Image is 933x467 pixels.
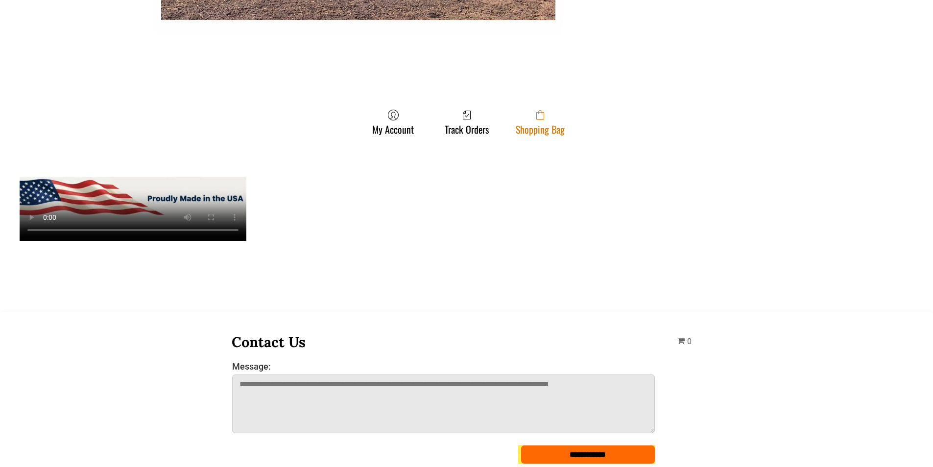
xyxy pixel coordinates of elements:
a: My Account [367,109,419,135]
h3: Contact Us [232,333,656,351]
span: 0 [687,337,692,346]
label: Message: [232,361,655,372]
a: Shopping Bag [511,109,570,135]
a: Track Orders [440,109,494,135]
